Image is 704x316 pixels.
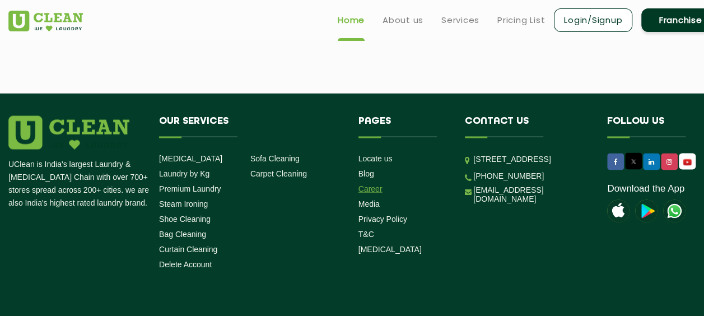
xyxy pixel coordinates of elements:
img: playstoreicon.png [635,200,658,222]
h4: Contact us [465,116,590,137]
a: [MEDICAL_DATA] [159,154,222,163]
img: UClean Laundry and Dry Cleaning [8,11,83,31]
a: Blog [358,169,374,178]
img: UClean Laundry and Dry Cleaning [663,200,686,222]
p: UClean is India's largest Laundry & [MEDICAL_DATA] Chain with over 700+ stores spread across 200+... [8,158,151,210]
p: [STREET_ADDRESS] [473,153,590,166]
a: Services [441,13,479,27]
a: Home [338,13,365,27]
a: Bag Cleaning [159,230,206,239]
a: Delete Account [159,260,212,269]
a: Pricing List [497,13,545,27]
img: apple-icon.png [607,200,630,222]
h4: Our Services [159,116,342,137]
a: Laundry by Kg [159,169,209,178]
a: Sofa Cleaning [250,154,300,163]
a: Privacy Policy [358,215,407,224]
a: Curtain Cleaning [159,245,217,254]
a: Steam Ironing [159,199,208,208]
a: Login/Signup [554,8,632,32]
img: UClean Laundry and Dry Cleaning [680,156,694,168]
a: Premium Laundry [159,184,221,193]
a: Download the App [607,183,684,194]
a: Shoe Cleaning [159,215,211,224]
h4: Pages [358,116,449,137]
a: Career [358,184,383,193]
a: About us [383,13,423,27]
img: logo.png [8,116,129,150]
a: [PHONE_NUMBER] [473,171,544,180]
a: Locate us [358,154,393,163]
a: Carpet Cleaning [250,169,307,178]
a: [EMAIL_ADDRESS][DOMAIN_NAME] [473,185,590,203]
a: Media [358,199,380,208]
a: [MEDICAL_DATA] [358,245,422,254]
a: T&C [358,230,374,239]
